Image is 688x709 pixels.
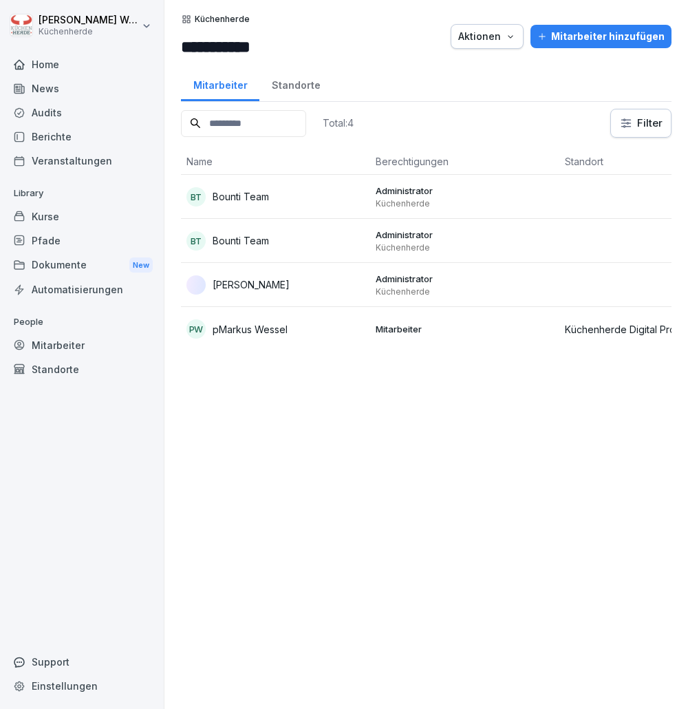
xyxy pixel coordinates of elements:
div: pW [186,319,206,339]
p: pMarkus Wessel [213,322,288,337]
p: Küchenherde [39,27,139,36]
div: New [129,257,153,273]
a: Kurse [7,204,157,229]
p: Mitarbeiter [376,323,554,335]
a: Automatisierungen [7,277,157,301]
p: Administrator [376,229,554,241]
p: Library [7,182,157,204]
a: Berichte [7,125,157,149]
p: Administrator [376,184,554,197]
p: Küchenherde [376,242,554,253]
th: Berechtigungen [370,149,559,175]
a: Home [7,52,157,76]
p: Küchenherde [376,286,554,297]
button: Aktionen [451,24,524,49]
p: Küchenherde [376,198,554,209]
a: Audits [7,100,157,125]
div: BT [186,187,206,207]
p: [PERSON_NAME] Wessel [39,14,139,26]
a: Einstellungen [7,674,157,698]
div: Support [7,650,157,674]
a: Standorte [259,66,332,101]
a: Veranstaltungen [7,149,157,173]
a: Mitarbeiter [7,333,157,357]
th: Name [181,149,370,175]
p: Bounti Team [213,233,269,248]
p: Küchenherde [195,14,250,24]
p: Administrator [376,273,554,285]
a: Pfade [7,229,157,253]
div: Filter [619,116,663,130]
p: People [7,311,157,333]
p: [PERSON_NAME] [213,277,290,292]
p: Total: 4 [323,116,354,129]
a: News [7,76,157,100]
div: Aktionen [458,29,516,44]
div: Mitarbeiter hinzufügen [537,29,665,44]
a: Mitarbeiter [181,66,259,101]
a: DokumenteNew [7,253,157,278]
p: Bounti Team [213,189,269,204]
button: Mitarbeiter hinzufügen [530,25,671,48]
div: BT [186,231,206,251]
div: Dokumente [7,253,157,278]
a: Standorte [7,357,157,381]
button: Filter [611,109,671,137]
